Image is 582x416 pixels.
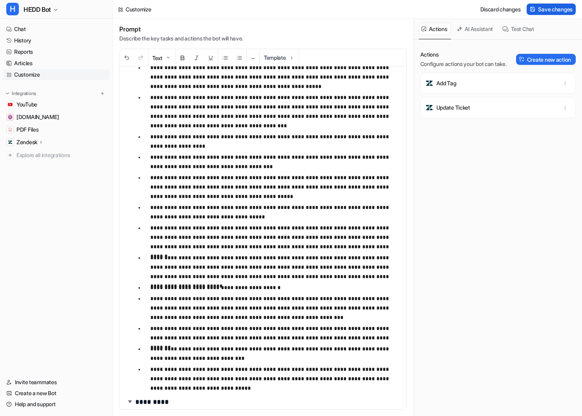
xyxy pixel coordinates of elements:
a: hedd.audio[DOMAIN_NAME] [3,112,109,123]
p: Describe the key tasks and actions the bot will have. [119,35,243,42]
img: expand menu [5,91,10,96]
button: Template [260,49,299,66]
span: H [6,3,19,15]
button: Underline [204,49,218,66]
p: Add Tag [436,79,456,87]
a: History [3,35,109,46]
span: Explore all integrations [16,149,106,161]
a: Help and support [3,399,109,410]
a: Articles [3,58,109,69]
p: Integrations [12,90,36,97]
span: HEDD Bot [24,4,51,15]
img: Add Tag icon [425,79,433,87]
button: Discard changes [477,4,524,15]
button: Text [148,49,175,66]
p: Zendesk [16,138,37,146]
button: Bold [175,49,190,66]
img: Unordered List [222,55,228,61]
a: Invite teammates [3,377,109,388]
img: Redo [138,55,144,61]
button: ─ [247,49,259,66]
p: Actions [420,51,507,59]
a: Create a new Bot [3,388,109,399]
span: [DOMAIN_NAME] [16,113,59,121]
button: Create new action [516,54,576,65]
span: PDF Files [16,126,38,134]
img: Underline [208,55,214,61]
img: YouTube [8,102,13,107]
button: Unordered List [218,49,232,66]
img: explore all integrations [6,151,14,159]
button: Redo [134,49,148,66]
img: Dropdown Down Arrow [165,55,171,61]
span: YouTube [16,101,37,108]
a: PDF FilesPDF Files [3,124,109,135]
img: menu_add.svg [100,91,105,96]
p: Configure actions your bot can take. [420,60,507,68]
p: Update Ticket [436,104,470,112]
a: YouTubeYouTube [3,99,109,110]
img: Undo [124,55,130,61]
a: Reports [3,46,109,57]
img: Update Ticket icon [425,104,433,112]
button: Undo [120,49,134,66]
img: Bold [179,55,186,61]
img: Template [288,55,295,61]
button: Actions [419,23,451,35]
button: Save changes [527,4,576,15]
button: Italic [190,49,204,66]
img: hedd.audio [8,115,13,119]
a: Explore all integrations [3,150,109,161]
button: Test Chat [500,23,537,35]
a: Customize [3,69,109,80]
h1: Prompt [119,25,243,33]
img: Create action [519,57,525,62]
img: expand-arrow.svg [126,398,134,405]
img: Zendesk [8,140,13,145]
div: Customize [126,5,151,13]
a: Chat [3,24,109,35]
img: PDF Files [8,127,13,132]
button: AI Assistant [454,23,497,35]
span: Save changes [538,5,573,13]
button: Integrations [3,90,38,97]
img: Italic [193,55,200,61]
img: Ordered List [236,55,243,61]
button: Ordered List [232,49,246,66]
